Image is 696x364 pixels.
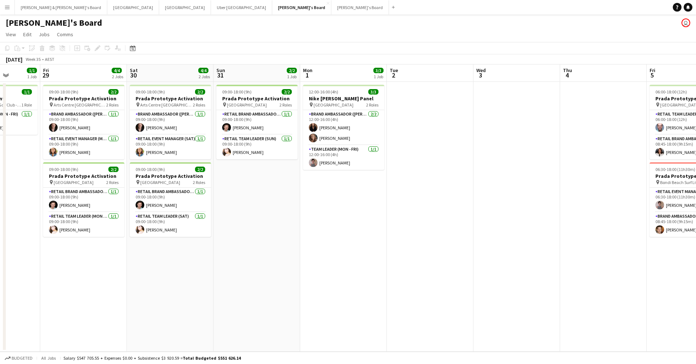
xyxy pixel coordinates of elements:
button: [PERSON_NAME]'s Board [331,0,389,14]
span: 2 Roles [366,102,378,108]
app-card-role: RETAIL Event Manager (Sat)1/109:00-18:00 (9h)[PERSON_NAME] [130,135,211,159]
span: 06:00-18:00 (12h) [655,89,687,95]
span: 09:00-18:00 (9h) [222,89,252,95]
app-card-role: RETAIL Team Leader (Sun)1/109:00-18:00 (9h)[PERSON_NAME] [216,135,298,159]
div: 2 Jobs [112,74,123,79]
span: 30 [129,71,138,79]
span: 1 Role [21,102,32,108]
span: Arts Centre [GEOGRAPHIC_DATA] [140,102,193,108]
span: 3/3 [368,89,378,95]
div: 2 Jobs [199,74,210,79]
h3: Nike [PERSON_NAME] Panel [303,95,384,102]
h3: Prada Prototype Activation [130,95,211,102]
button: Budgeted [4,354,34,362]
span: Fri [43,67,49,74]
span: 4/4 [198,68,208,73]
span: Tue [390,67,398,74]
span: 2/2 [287,68,297,73]
app-card-role: RETAIL Team Leader (Mon - Fri)1/109:00-18:00 (9h)[PERSON_NAME] [43,212,124,237]
span: Arts Centre [GEOGRAPHIC_DATA] [54,102,106,108]
a: View [3,30,19,39]
button: Uber [GEOGRAPHIC_DATA] [211,0,272,14]
span: 2 Roles [279,102,292,108]
span: 5 [649,71,655,79]
span: 3 [475,71,486,79]
span: 06:30-18:00 (11h30m) [655,167,695,172]
app-card-role: RETAIL Event Manager (Mon - Fri)1/109:00-18:00 (9h)[PERSON_NAME] [43,135,124,159]
span: 2/2 [195,167,205,172]
span: 4/4 [112,68,122,73]
span: 1 [302,71,312,79]
span: Fri [650,67,655,74]
span: Edit [23,31,32,38]
span: View [6,31,16,38]
span: 09:00-18:00 (9h) [49,167,78,172]
div: Salary $547 705.55 + Expenses $0.00 + Subsistence $3 920.59 = [63,355,241,361]
span: 2/2 [282,89,292,95]
span: All jobs [40,355,57,361]
span: Week 35 [24,57,42,62]
app-job-card: 09:00-18:00 (9h)2/2Prada Prototype Activation Arts Centre [GEOGRAPHIC_DATA]2 RolesBrand Ambassado... [130,85,211,159]
span: Budgeted [12,356,33,361]
span: 12:00-16:00 (4h) [309,89,338,95]
span: 1/1 [27,68,37,73]
app-card-role: Brand Ambassador ([PERSON_NAME])2/212:00-16:00 (4h)[PERSON_NAME][PERSON_NAME] [303,110,384,145]
app-job-card: 12:00-16:00 (4h)3/3Nike [PERSON_NAME] Panel [GEOGRAPHIC_DATA]2 RolesBrand Ambassador ([PERSON_NAM... [303,85,384,170]
span: 09:00-18:00 (9h) [136,89,165,95]
span: [GEOGRAPHIC_DATA] [54,180,94,185]
span: [GEOGRAPHIC_DATA] [140,180,180,185]
span: 2/2 [195,89,205,95]
span: 29 [42,71,49,79]
span: Mon [303,67,312,74]
app-card-role: RETAIL Brand Ambassador (Mon - Fri)1/109:00-18:00 (9h)[PERSON_NAME] [43,188,124,212]
span: 2 Roles [106,180,119,185]
app-card-role: Brand Ambassador ([PERSON_NAME])1/109:00-18:00 (9h)[PERSON_NAME] [130,110,211,135]
span: [GEOGRAPHIC_DATA] [227,102,267,108]
span: Jobs [39,31,50,38]
app-job-card: 09:00-18:00 (9h)2/2Prada Prototype Activation Arts Centre [GEOGRAPHIC_DATA]2 RolesBrand Ambassado... [43,85,124,159]
span: 1/1 [22,89,32,95]
a: Jobs [36,30,53,39]
app-card-role: Team Leader (Mon - Fri)1/112:00-16:00 (4h)[PERSON_NAME] [303,145,384,170]
h1: [PERSON_NAME]'s Board [6,17,102,28]
div: 1 Job [287,74,297,79]
app-card-role: RETAIL Brand Ambassador ([DATE])1/109:00-18:00 (9h)[PERSON_NAME] [130,188,211,212]
div: AEST [45,57,54,62]
span: 2/2 [108,89,119,95]
app-card-role: Brand Ambassador ([PERSON_NAME])1/109:00-18:00 (9h)[PERSON_NAME] [43,110,124,135]
button: [PERSON_NAME] & [PERSON_NAME]'s Board [15,0,107,14]
h3: Prada Prototype Activation [43,95,124,102]
span: 2 Roles [106,102,119,108]
app-job-card: 09:00-18:00 (9h)2/2Prada Prototype Activation [GEOGRAPHIC_DATA]2 RolesRETAIL Brand Ambassador ([D... [130,162,211,237]
button: [GEOGRAPHIC_DATA] [159,0,211,14]
app-job-card: 09:00-18:00 (9h)2/2Prada Prototype Activation [GEOGRAPHIC_DATA]2 RolesRETAIL Brand Ambassador ([D... [216,85,298,159]
span: Thu [563,67,572,74]
span: 09:00-18:00 (9h) [136,167,165,172]
a: Comms [54,30,76,39]
div: 09:00-18:00 (9h)2/2Prada Prototype Activation [GEOGRAPHIC_DATA]2 RolesRETAIL Brand Ambassador (Mo... [43,162,124,237]
span: Wed [476,67,486,74]
span: 3/3 [373,68,384,73]
button: [PERSON_NAME]'s Board [272,0,331,14]
span: Total Budgeted $551 626.14 [183,355,241,361]
div: 1 Job [27,74,37,79]
span: 2/2 [108,167,119,172]
h3: Prada Prototype Activation [43,173,124,179]
h3: Prada Prototype Activation [216,95,298,102]
span: 2 Roles [193,102,205,108]
div: [DATE] [6,56,22,63]
span: [GEOGRAPHIC_DATA] [314,102,353,108]
span: 09:00-18:00 (9h) [49,89,78,95]
h3: Prada Prototype Activation [130,173,211,179]
app-card-role: RETAIL Brand Ambassador ([DATE])1/109:00-18:00 (9h)[PERSON_NAME] [216,110,298,135]
span: 31 [215,71,225,79]
span: 2 Roles [193,180,205,185]
span: 2 [389,71,398,79]
span: Comms [57,31,73,38]
a: Edit [20,30,34,39]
